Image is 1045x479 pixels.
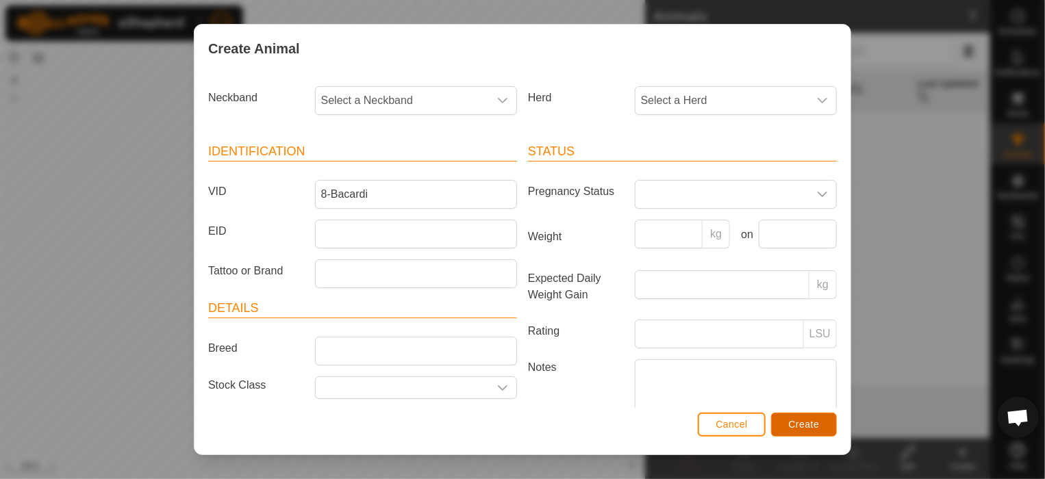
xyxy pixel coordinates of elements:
label: VID [203,180,310,203]
span: Select a Neckband [316,87,489,114]
div: dropdown trigger [489,87,516,114]
header: Details [208,299,517,318]
p-inputgroup-addon: kg [703,220,730,248]
div: Open chat [998,397,1039,438]
label: Tattoo or Brand [203,259,310,283]
label: Herd [522,86,629,109]
div: dropdown trigger [489,377,516,398]
span: Cancel [716,419,748,430]
header: Identification [208,142,517,161]
p-inputgroup-addon: kg [809,270,837,299]
button: Create [771,413,837,437]
label: EID [203,220,310,243]
label: Expected Daily Weight Gain [522,270,629,303]
header: Status [528,142,837,161]
button: Cancel [698,413,766,437]
span: Select a Herd [635,87,809,114]
span: Create [789,419,820,430]
label: Stock Class [203,376,310,393]
label: Pregnancy Status [522,180,629,203]
span: Create Animal [208,38,300,59]
div: dropdown trigger [809,87,836,114]
label: Neckband [203,86,310,109]
label: Weight [522,220,629,254]
p-inputgroup-addon: LSU [804,320,837,348]
label: Breed [203,337,310,360]
div: dropdown trigger [809,181,836,208]
label: Notes [522,359,629,437]
label: Rating [522,320,629,343]
label: on [735,226,753,243]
